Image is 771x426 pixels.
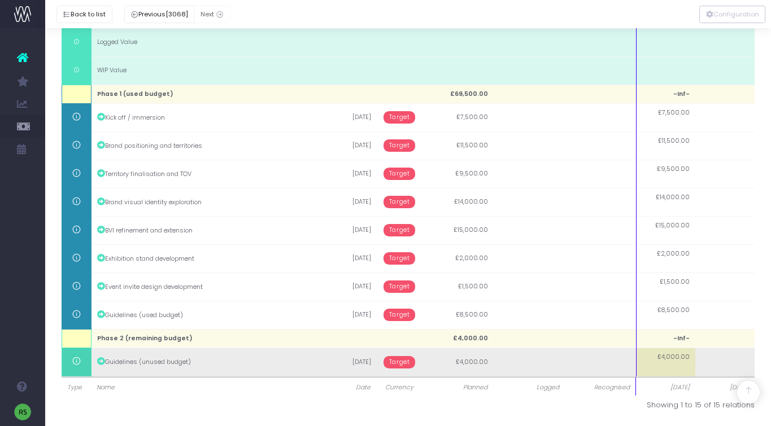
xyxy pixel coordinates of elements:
[699,6,765,23] div: Vertical button group
[422,301,494,329] td: £8,500.00
[56,6,112,23] button: Back to list
[570,383,630,392] span: Recognised
[384,224,416,236] span: Target
[660,278,690,287] span: £1,500.00
[384,252,416,265] span: Target
[194,6,230,23] button: Next
[92,273,323,301] td: Event invite design development
[422,273,494,301] td: £1,500.00
[92,56,323,85] td: WIP Value
[92,301,323,329] td: Guidelines (used budget)
[657,353,690,362] span: £4,000.00
[165,10,188,19] span: [3068]
[92,131,323,160] td: Brand positioning and territories
[384,356,416,368] span: Target
[323,348,377,376] td: [DATE]
[657,306,690,315] span: £8,500.00
[92,103,323,131] td: Kick off / immersion
[92,160,323,188] td: Territory finalisation and TOV
[323,216,377,244] td: [DATE]
[323,160,377,188] td: [DATE]
[701,383,749,392] span: [DATE]
[384,309,416,321] span: Target
[422,160,494,188] td: £9,500.00
[124,6,195,23] button: Previous[3068]
[699,6,765,23] button: Configuration
[92,188,323,216] td: Brand visual identity exploration
[384,168,416,180] span: Target
[384,111,416,124] span: Target
[658,137,690,146] span: £11,500.00
[422,188,494,216] td: £14,000.00
[422,348,494,376] td: £4,000.00
[384,196,416,208] span: Target
[382,383,416,392] span: Currency
[655,221,690,230] span: £15,000.00
[329,383,371,392] span: Date
[657,165,690,174] span: £9,500.00
[323,131,377,160] td: [DATE]
[14,403,31,420] img: images/default_profile_image.png
[323,188,377,216] td: [DATE]
[323,273,377,301] td: [DATE]
[499,383,559,392] span: Logged
[92,348,323,376] td: Guidelines (unused budget)
[92,28,323,56] td: Logged Value
[422,85,494,103] td: £69,500.00
[384,280,416,293] span: Target
[673,90,690,99] span: -Inf-
[422,103,494,131] td: £7,500.00
[92,216,323,244] td: BVI refinement and extension
[97,383,317,392] span: Name
[656,193,690,202] span: £14,000.00
[323,301,377,329] td: [DATE]
[417,399,755,411] div: Showing 1 to 15 of 15 relations
[422,131,494,160] td: £11,500.00
[422,216,494,244] td: £15,000.00
[67,383,86,392] span: Type
[92,85,323,103] td: Phase 1 (used budget)
[642,383,690,392] span: [DATE]
[658,108,690,117] span: £7,500.00
[422,244,494,273] td: £2,000.00
[323,103,377,131] td: [DATE]
[657,249,690,258] span: £2,000.00
[422,329,494,348] td: £4,000.00
[323,244,377,273] td: [DATE]
[92,244,323,273] td: Exhibition stand development
[428,383,487,392] span: Planned
[92,329,323,348] td: Phase 2 (remaining budget)
[673,334,690,343] span: -Inf-
[384,139,416,152] span: Target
